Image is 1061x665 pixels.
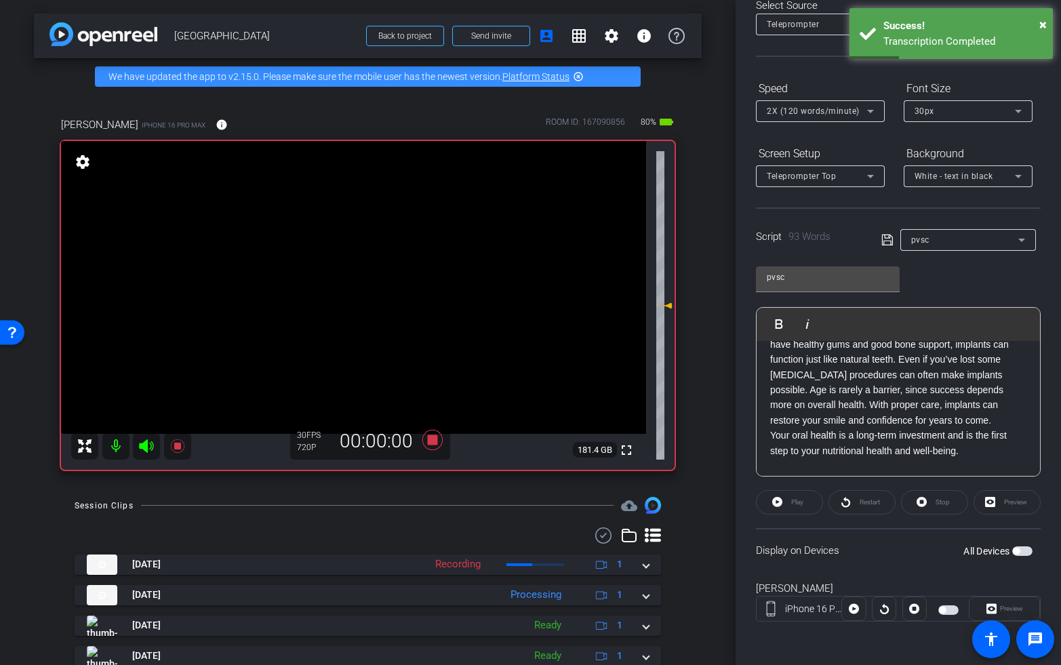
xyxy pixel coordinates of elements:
mat-icon: info [216,119,228,131]
div: 00:00:00 [331,430,422,453]
span: 1 [617,618,622,632]
div: [PERSON_NAME] [756,581,1041,597]
div: Ready [527,618,568,633]
img: Session clips [645,497,661,513]
div: Success! [883,18,1043,34]
div: iPhone 16 Pro Max [785,602,842,616]
div: Speed [756,77,885,100]
span: Back to project [378,31,432,41]
span: White - text in black [915,172,993,181]
div: Transcription Completed [883,34,1043,49]
span: 1 [617,649,622,663]
div: Screen Setup [756,142,885,165]
span: [DATE] [132,618,161,632]
span: Teleprompter [767,20,819,29]
div: Font Size [904,77,1033,100]
span: 93 Words [788,230,830,243]
div: Processing [504,587,568,603]
span: iPhone 16 Pro Max [142,120,205,130]
a: Platform Status [502,71,569,82]
mat-icon: fullscreen [618,442,635,458]
img: app-logo [49,22,157,46]
img: thumb-nail [87,555,117,575]
div: 30 [297,430,331,441]
div: We have updated the app to v2.15.0. Please make sure the mobile user has the newest version. [95,66,641,87]
span: 80% [639,111,658,133]
mat-expansion-panel-header: thumb-nail[DATE]Recording1 [75,555,661,575]
mat-expansion-panel-header: thumb-nail[DATE]Processing1 [75,585,661,605]
div: ROOM ID: 167090856 [546,116,625,136]
div: Display on Devices [756,528,1041,572]
mat-icon: info [636,28,652,44]
span: [PERSON_NAME] [61,117,138,132]
div: Background [904,142,1033,165]
div: Recording [428,557,487,572]
button: Back to project [366,26,444,46]
span: FPS [306,430,321,440]
span: 2X (120 words/minute) [767,106,860,116]
mat-icon: battery_std [658,114,675,130]
mat-icon: settings [73,154,92,170]
button: Close [1039,14,1047,35]
span: [GEOGRAPHIC_DATA] [174,22,358,49]
span: Send invite [471,31,511,41]
span: [DATE] [132,557,161,571]
span: pvsc [911,235,929,245]
span: [DATE] [132,649,161,663]
span: 181.4 GB [573,442,617,458]
label: All Devices [963,544,1012,558]
mat-icon: settings [603,28,620,44]
mat-icon: 0 dB [656,298,673,314]
mat-icon: grid_on [571,28,587,44]
mat-icon: cloud_upload [621,498,637,514]
span: Destinations for your clips [621,498,637,514]
span: × [1039,16,1047,33]
mat-icon: message [1027,631,1043,647]
p: Your oral health is a long-term investment and is the first step to your nutritional health and w... [770,428,1026,458]
div: 720P [297,442,331,453]
div: Ready [527,648,568,664]
span: Teleprompter Top [767,172,836,181]
mat-icon: accessibility [983,631,999,647]
div: Script [756,229,862,245]
span: 1 [617,557,622,571]
mat-expansion-panel-header: thumb-nail[DATE]Ready1 [75,616,661,636]
mat-icon: highlight_off [573,71,584,82]
input: Title [767,269,889,285]
span: [DATE] [132,588,161,602]
img: thumb-nail [87,616,117,636]
mat-icon: account_box [538,28,555,44]
p: Dental implants are a strong and lasting way to replace missing teeth. Many people are great cand... [770,306,1026,428]
button: Send invite [452,26,530,46]
span: 30px [915,106,934,116]
div: Session Clips [75,499,134,512]
img: thumb-nail [87,585,117,605]
span: 1 [617,588,622,602]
